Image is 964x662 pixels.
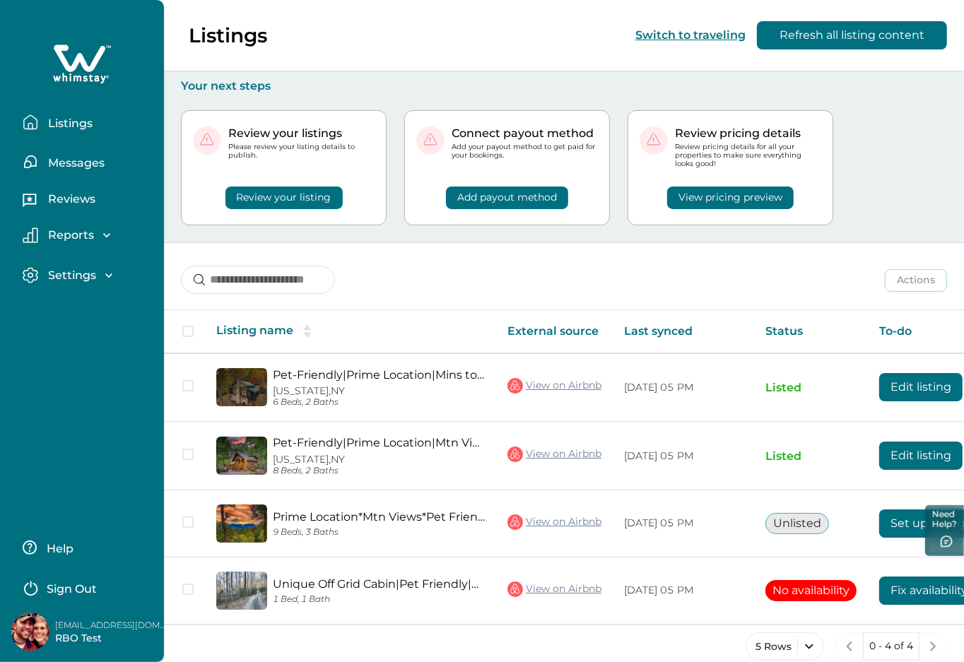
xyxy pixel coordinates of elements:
[23,533,148,562] button: Help
[624,449,743,463] p: [DATE] 05 PM
[765,513,829,534] button: Unlisted
[216,504,267,543] img: propertyImage_Prime Location*Mtn Views*Pet Friendly*Hot tub
[273,594,485,605] p: 1 Bed, 1 Bath
[273,385,485,397] p: [US_STATE], NY
[765,449,857,463] p: Listed
[273,436,485,449] a: Pet-Friendly|Prime Location|Mtn Views|Hot Tub
[765,580,857,601] button: No availability
[624,584,743,598] p: [DATE] 05 PM
[507,445,601,463] a: View on Airbnb
[47,582,97,596] p: Sign Out
[507,513,601,531] a: View on Airbnb
[675,143,821,169] p: Review pricing details for all your properties to make sure everything looks good!
[205,310,496,353] th: Listing name
[507,377,601,395] a: View on Airbnb
[757,21,947,49] button: Refresh all listing content
[835,632,864,661] button: previous page
[23,187,153,215] button: Reviews
[181,79,947,93] p: Your next steps
[496,310,613,353] th: External source
[746,632,824,661] button: 5 Rows
[885,269,947,292] button: Actions
[879,442,963,470] button: Edit listing
[452,143,598,160] p: Add your payout method to get paid for your bookings.
[507,580,601,598] a: View on Airbnb
[44,228,94,242] p: Reports
[44,117,93,131] p: Listings
[44,156,105,170] p: Messages
[863,632,919,661] button: 0 - 4 of 4
[273,510,485,524] a: Prime Location*Mtn Views*Pet Friendly*Hot tub
[216,437,267,475] img: propertyImage_Pet-Friendly|Prime Location|Mtn Views|Hot Tub
[44,268,96,283] p: Settings
[446,187,568,209] button: Add payout method
[225,187,343,209] button: Review your listing
[869,639,913,654] p: 0 - 4 of 4
[273,368,485,382] a: Pet-Friendly|Prime Location|Mins to [GEOGRAPHIC_DATA]|Hot tub
[216,368,267,406] img: propertyImage_Pet-Friendly|Prime Location|Mins to Pkwy|Hot tub
[23,573,148,601] button: Sign Out
[11,613,49,651] img: Whimstay Host
[228,143,375,160] p: Please review your listing details to publish.
[635,28,746,42] button: Switch to traveling
[273,397,485,408] p: 6 Beds, 2 Baths
[44,192,95,206] p: Reviews
[23,148,153,176] button: Messages
[293,324,322,338] button: sorting
[273,527,485,538] p: 9 Beds, 3 Baths
[273,454,485,466] p: [US_STATE], NY
[879,373,963,401] button: Edit listing
[452,126,598,141] p: Connect payout method
[624,516,743,531] p: [DATE] 05 PM
[23,108,153,136] button: Listings
[667,187,794,209] button: View pricing preview
[273,577,485,591] a: Unique Off Grid Cabin|Pet Friendly|Secluded
[23,267,153,283] button: Settings
[765,381,857,395] p: Listed
[919,632,947,661] button: next page
[189,23,267,47] p: Listings
[273,466,485,476] p: 8 Beds, 2 Baths
[613,310,754,353] th: Last synced
[624,381,743,395] p: [DATE] 05 PM
[675,126,821,141] p: Review pricing details
[23,227,153,243] button: Reports
[228,126,375,141] p: Review your listings
[55,632,168,646] p: RBO Test
[216,572,267,610] img: propertyImage_Unique Off Grid Cabin|Pet Friendly|Secluded
[754,310,868,353] th: Status
[55,618,168,632] p: [EMAIL_ADDRESS][DOMAIN_NAME]
[42,542,74,556] p: Help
